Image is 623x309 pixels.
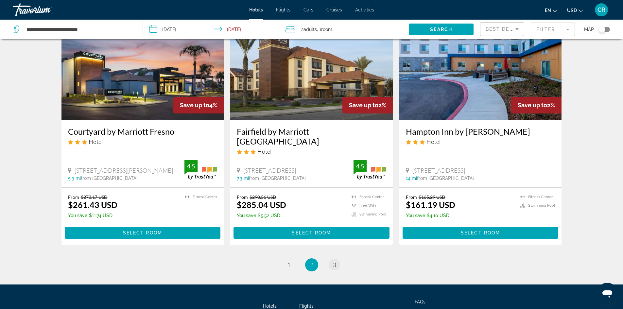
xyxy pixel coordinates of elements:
[417,176,474,181] span: from [GEOGRAPHIC_DATA]
[511,97,562,113] div: 2%
[237,127,386,146] a: Fairfield by Marriott [GEOGRAPHIC_DATA]
[326,7,342,12] a: Cruises
[412,167,465,174] span: [STREET_ADDRESS]
[249,176,306,181] span: from [GEOGRAPHIC_DATA]
[517,203,555,208] li: Swimming Pool
[68,213,87,218] span: You save
[276,7,290,12] a: Flights
[317,25,332,34] span: , 1
[237,213,286,218] p: $5.52 USD
[61,15,224,120] img: Hotel image
[89,138,103,145] span: Hotel
[301,25,317,34] span: 2
[68,138,217,145] div: 3 star Hotel
[65,227,221,239] button: Select Room
[406,138,555,145] div: 3 star Hotel
[409,24,474,35] button: Search
[426,138,441,145] span: Hotel
[349,102,378,109] span: Save up to
[61,258,562,271] nav: Pagination
[230,15,393,120] img: Hotel image
[303,7,313,12] a: Cars
[13,1,78,18] a: Travorium
[518,102,547,109] span: Save up to
[68,213,117,218] p: $11.74 USD
[68,200,117,210] ins: $261.43 USD
[249,7,263,12] a: Hotels
[237,194,248,200] span: From
[355,7,374,12] a: Activities
[68,194,79,200] span: From
[545,6,557,15] button: Change language
[299,303,314,309] a: Flights
[250,194,276,200] del: $290.56 USD
[593,3,610,17] button: User Menu
[584,25,594,34] span: Map
[310,261,313,268] span: 2
[517,194,555,200] li: Fitness Center
[173,97,224,113] div: 4%
[279,20,409,39] button: Travelers: 2 adults, 0 children
[237,176,249,181] span: 7.3 mi
[406,200,455,210] ins: $161.19 USD
[243,167,296,174] span: [STREET_ADDRESS]
[403,227,559,239] button: Select Room
[545,8,551,13] span: en
[303,27,317,32] span: Adults
[567,8,577,13] span: USD
[292,230,331,235] span: Select Room
[597,283,618,304] iframe: Button to launch messaging window
[406,194,417,200] span: From
[567,6,583,15] button: Change currency
[354,160,386,179] img: trustyou-badge.svg
[342,97,393,113] div: 2%
[348,203,386,208] li: Free WiFi
[234,227,389,239] button: Select Room
[180,102,209,109] span: Save up to
[287,261,290,268] span: 1
[81,176,138,181] span: from [GEOGRAPHIC_DATA]
[461,230,500,235] span: Select Room
[531,22,575,37] button: Filter
[257,148,271,155] span: Hotel
[68,127,217,136] a: Courtyard by Marriott Fresno
[184,160,217,179] img: trustyou-badge.svg
[143,20,279,39] button: Check-in date: Sep 12, 2025 Check-out date: Sep 13, 2025
[403,228,559,235] a: Select Room
[406,213,425,218] span: You save
[123,230,162,235] span: Select Room
[237,200,286,210] ins: $285.04 USD
[182,194,217,200] li: Fitness Center
[68,176,81,181] span: 5.3 mi
[406,176,417,181] span: 14 mi
[406,213,455,218] p: $4.10 USD
[354,162,367,170] div: 4.5
[399,15,562,120] img: Hotel image
[348,212,386,217] li: Swimming Pool
[597,7,605,13] span: CR
[75,167,173,174] span: [STREET_ADDRESS][PERSON_NAME]
[415,299,425,304] a: FAQs
[419,194,445,200] del: $165.29 USD
[263,303,277,309] a: Hotels
[237,213,256,218] span: You save
[237,148,386,155] div: 3 star Hotel
[430,27,452,32] span: Search
[486,25,519,33] mat-select: Sort by
[594,26,610,32] button: Toggle map
[184,162,198,170] div: 4.5
[406,127,555,136] a: Hampton Inn by [PERSON_NAME]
